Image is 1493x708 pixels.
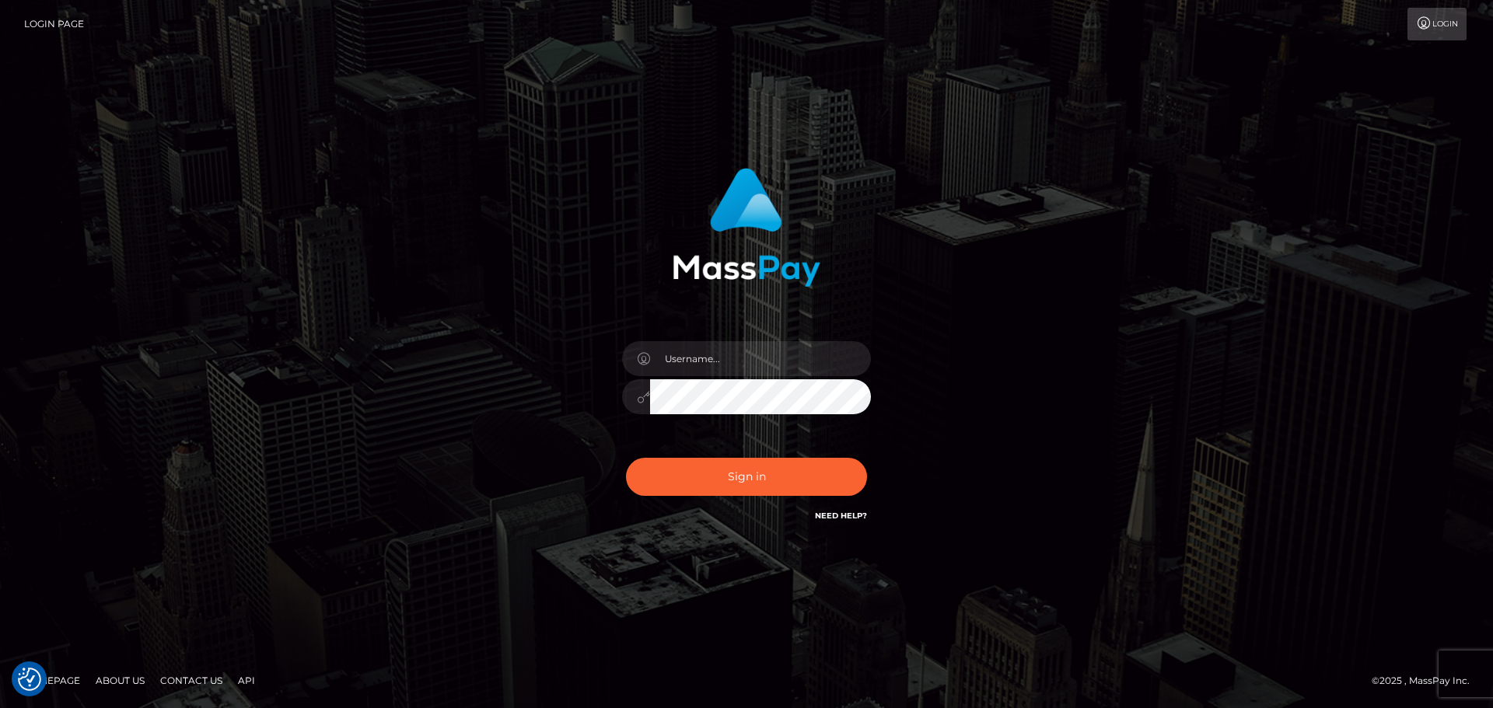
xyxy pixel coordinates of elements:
[18,668,41,691] img: Revisit consent button
[626,458,867,496] button: Sign in
[18,668,41,691] button: Consent Preferences
[89,668,151,692] a: About Us
[232,668,261,692] a: API
[17,668,86,692] a: Homepage
[1372,672,1481,689] div: © 2025 , MassPay Inc.
[24,8,84,40] a: Login Page
[650,341,871,376] input: Username...
[815,511,867,521] a: Need Help?
[1407,8,1467,40] a: Login
[154,668,229,692] a: Contact Us
[673,168,820,287] img: MassPay Login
